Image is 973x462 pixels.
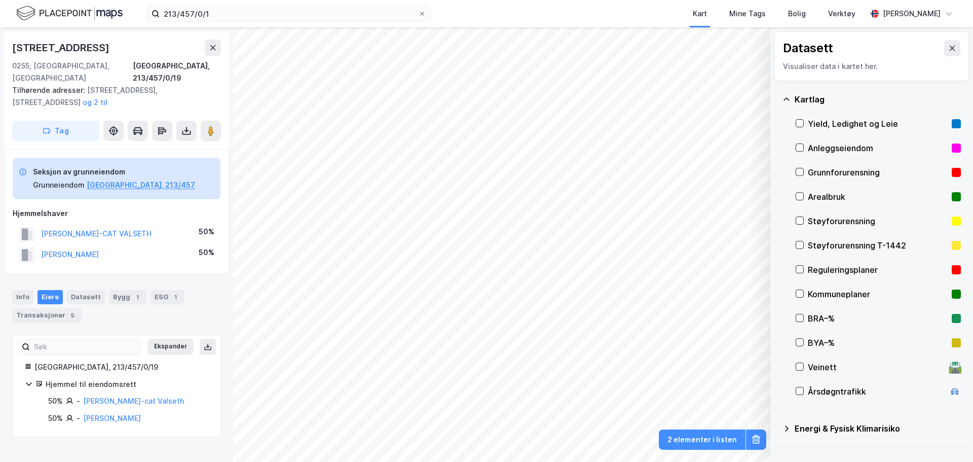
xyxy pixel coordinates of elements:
div: 1 [170,292,180,302]
div: Hjemmelshaver [13,207,220,220]
div: Grunnforurensning [808,166,948,179]
div: Anleggseiendom [808,142,948,154]
div: [GEOGRAPHIC_DATA], 213/457/0/19 [133,60,221,84]
div: [PERSON_NAME] [883,8,941,20]
div: [GEOGRAPHIC_DATA], 213/457/0/19 [34,361,208,373]
div: Verktøy [828,8,855,20]
div: 50% [48,412,63,424]
div: Støyforurensning [808,215,948,227]
div: Støyforurensning T-1442 [808,239,948,252]
div: Kart [693,8,707,20]
input: Søk på adresse, matrikkel, gårdeiere, leietakere eller personer [160,6,418,21]
div: - [77,412,80,424]
div: Arealbruk [808,191,948,203]
div: Eiere [38,290,63,304]
button: Ekspander [147,339,194,355]
iframe: Chat Widget [922,413,973,462]
div: Veinett [808,361,945,373]
div: Kartlag [795,93,961,105]
a: [PERSON_NAME]-cat Valseth [83,397,184,405]
div: Energi & Fysisk Klimarisiko [795,422,961,435]
div: Yield, Ledighet og Leie [808,118,948,130]
div: 0255, [GEOGRAPHIC_DATA], [GEOGRAPHIC_DATA] [12,60,133,84]
button: Tag [12,121,99,141]
div: BYA–% [808,337,948,349]
div: BRA–% [808,312,948,325]
div: Bygg [109,290,146,304]
div: 50% [199,226,214,238]
div: Transaksjoner [12,308,82,323]
img: logo.f888ab2527a4732fd821a326f86c7f29.svg [16,5,123,22]
div: Mine Tags [729,8,766,20]
div: 50% [48,395,63,407]
div: Info [12,290,33,304]
div: 50% [199,246,214,259]
input: Søk [30,339,141,354]
div: Bolig [788,8,806,20]
span: Tilhørende adresser: [12,86,87,94]
div: 5 [67,310,78,321]
div: [STREET_ADDRESS] [12,40,111,56]
div: Datasett [67,290,105,304]
div: Datasett [783,40,833,56]
div: 1 [132,292,142,302]
button: 2 elementer i listen [659,430,745,450]
div: ESG [151,290,184,304]
div: - [77,395,80,407]
div: Hjemmel til eiendomsrett [46,378,208,390]
div: [STREET_ADDRESS], [STREET_ADDRESS] [12,84,213,109]
div: Visualiser data i kartet her. [783,60,960,73]
a: [PERSON_NAME] [83,414,141,422]
div: Årsdøgntrafikk [808,385,945,398]
div: Kommuneplaner [808,288,948,300]
button: [GEOGRAPHIC_DATA], 213/457 [87,179,195,191]
div: Reguleringsplaner [808,264,948,276]
div: Seksjon av grunneiendom [33,166,195,178]
div: Grunneiendom [33,179,85,191]
div: 🛣️ [948,361,962,374]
